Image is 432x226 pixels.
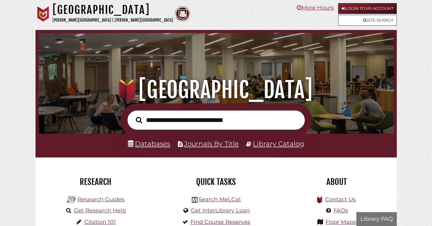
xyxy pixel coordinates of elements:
[333,207,348,214] a: FAQs
[191,219,250,225] a: Find Course Reserves
[199,196,241,203] a: Search MeLCat
[67,195,76,204] img: Hekman Library Logo
[36,6,51,22] img: Calvin University
[52,17,173,24] p: [PERSON_NAME][GEOGRAPHIC_DATA] | [PERSON_NAME][GEOGRAPHIC_DATA]
[74,207,126,214] a: Get Research Help
[184,140,239,148] a: Journals By Title
[338,3,397,14] a: Login to My Account
[175,6,190,22] img: Calvin Theological Seminary
[133,115,145,125] button: Search
[192,197,198,203] img: Hekman Library Logo
[78,196,124,203] a: Research Guides
[45,76,387,103] h1: [GEOGRAPHIC_DATA]
[253,140,304,148] a: Library Catalog
[338,15,397,26] a: Site Search
[325,196,356,203] a: Contact Us
[136,116,142,123] i: Search
[52,3,173,17] h1: [GEOGRAPHIC_DATA]
[84,219,116,225] a: Citation 101
[325,219,356,225] a: Floor Maps
[161,177,272,187] h2: Quick Tasks
[297,4,334,11] a: More Hours
[40,177,151,187] h2: Research
[128,140,170,148] a: Databases
[191,207,250,214] a: Get InterLibrary Loan
[281,177,392,187] h2: About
